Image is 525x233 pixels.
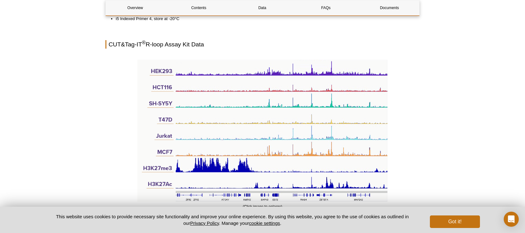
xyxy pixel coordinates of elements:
img: CUT&Tag-IT R-loop Assay Kit Works with Various Cell Lines [137,60,388,202]
div: (Click image to enlarge) [105,60,420,210]
p: This website uses cookies to provide necessary site functionality and improve your online experie... [45,213,420,226]
h2: CUT&Tag-IT R-loop Assay Kit Data [105,40,420,49]
a: Documents [360,0,419,15]
button: Got it! [430,215,480,228]
sup: ® [142,40,146,45]
a: Data [233,0,292,15]
a: Overview [106,0,165,15]
button: cookie settings [249,220,280,226]
a: Contents [169,0,228,15]
div: Open Intercom Messenger [504,212,519,227]
li: i5 Indexed Primer 4, store at -20°C [116,16,254,22]
a: Privacy Policy [190,220,219,226]
a: FAQs [297,0,355,15]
